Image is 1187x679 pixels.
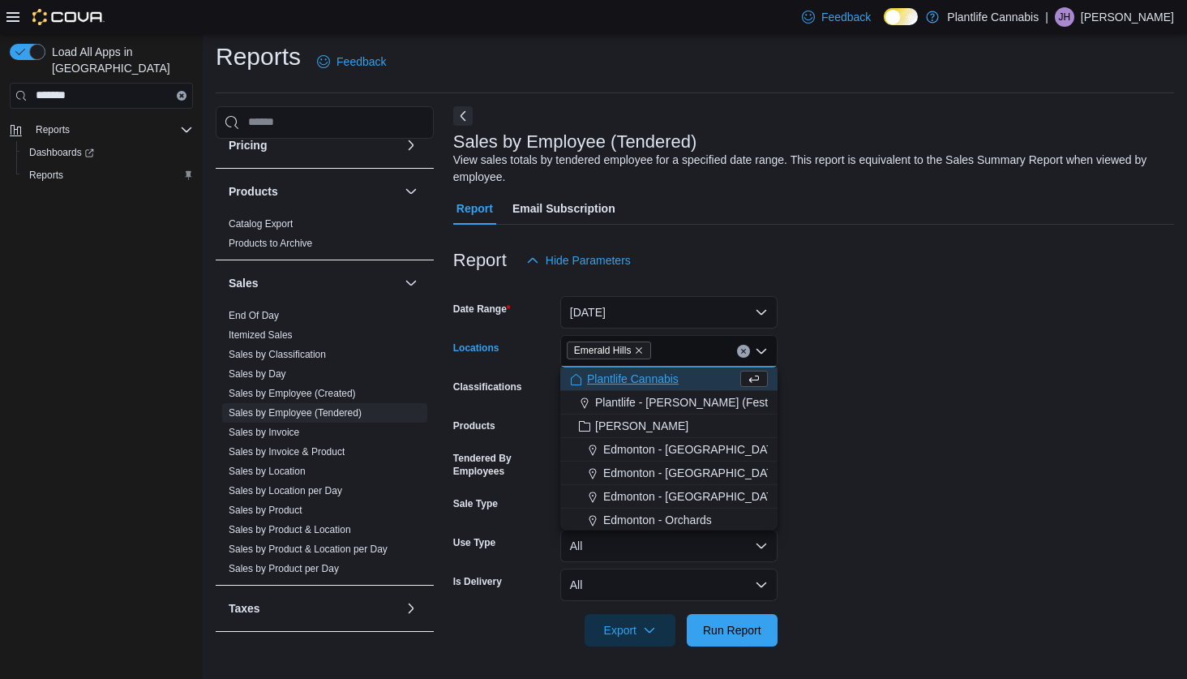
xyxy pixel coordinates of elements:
div: Jodi Hamilton [1055,7,1074,27]
span: Sales by Invoice [229,426,299,439]
span: Reports [36,123,70,136]
button: Clear input [177,91,186,101]
a: Sales by Invoice & Product [229,446,345,458]
a: Feedback [795,1,877,33]
span: Feedback [336,54,386,70]
span: Edmonton - Orchards [603,512,712,528]
span: Sales by Employee (Tendered) [229,406,362,419]
span: Dark Mode [884,25,885,26]
label: Is Delivery [453,575,502,588]
h1: Reports [216,41,301,73]
a: Sales by Classification [229,349,326,360]
span: Sales by Employee (Created) [229,387,356,400]
span: Sales by Day [229,367,286,380]
input: Dark Mode [884,8,918,25]
span: Load All Apps in [GEOGRAPHIC_DATA] [45,44,193,76]
span: Sales by Classification [229,348,326,361]
span: Run Report [703,622,761,638]
img: Cova [32,9,105,25]
button: Export [585,614,675,647]
a: Dashboards [16,141,199,164]
div: Products [216,214,434,260]
h3: Products [229,183,278,200]
a: Sales by Employee (Created) [229,388,356,399]
button: Edmonton - [GEOGRAPHIC_DATA] [560,438,778,462]
div: View sales totals by tendered employee for a specified date range. This report is equivalent to t... [453,152,1166,186]
div: Sales [216,306,434,585]
span: Sales by Product per Day [229,562,339,575]
button: Edmonton - Orchards [560,509,778,532]
span: Edmonton - [GEOGRAPHIC_DATA] [603,441,783,458]
span: Feedback [821,9,871,25]
h3: Sales [229,275,259,291]
p: | [1045,7,1048,27]
a: Sales by Day [229,368,286,380]
span: Sales by Product & Location per Day [229,543,388,556]
span: Emerald Hills [574,342,632,359]
span: Plantlife Cannabis [587,371,679,387]
span: Edmonton - [GEOGRAPHIC_DATA] [603,488,783,505]
h3: Sales by Employee (Tendered) [453,132,697,152]
label: Date Range [453,303,511,316]
span: Emerald Hills [567,342,652,359]
a: Sales by Product per Day [229,563,339,574]
button: Plantlife - [PERSON_NAME] (Festival) [560,391,778,415]
button: Hide Parameters [520,244,637,277]
button: Pricing [229,137,398,153]
label: Products [453,419,495,432]
button: Next [453,106,473,126]
span: Edmonton - [GEOGRAPHIC_DATA] [603,465,783,481]
button: Clear input [737,345,750,358]
label: Sale Type [453,497,498,510]
span: Plantlife - [PERSON_NAME] (Festival) [595,394,789,410]
span: Products to Archive [229,237,312,250]
button: [DATE] [560,296,778,329]
span: Reports [29,169,63,182]
span: Email Subscription [512,192,615,225]
span: Catalog Export [229,217,293,230]
button: Edmonton - [GEOGRAPHIC_DATA] [560,485,778,509]
label: Locations [453,342,499,355]
nav: Complex example [10,112,193,229]
h3: Report [453,251,507,270]
a: Reports [23,165,70,185]
h3: Taxes [229,600,260,617]
span: Sales by Location per Day [229,484,342,497]
button: Close list of options [755,345,768,358]
span: Sales by Location [229,465,306,478]
button: Taxes [401,599,421,618]
label: Tendered By Employees [453,452,554,478]
span: Report [456,192,493,225]
button: Reports [16,164,199,187]
span: Sales by Product [229,504,302,517]
a: Sales by Location [229,466,306,477]
a: Itemized Sales [229,329,293,341]
a: End Of Day [229,310,279,321]
a: Sales by Product & Location per Day [229,544,388,555]
button: Reports [29,120,76,140]
button: Edmonton - [GEOGRAPHIC_DATA] [560,462,778,485]
h3: Pricing [229,137,267,153]
span: Dashboards [23,143,193,162]
a: Products to Archive [229,238,312,249]
span: Export [594,614,666,647]
span: Dashboards [29,146,94,159]
button: All [560,530,778,562]
button: Taxes [229,600,398,617]
a: Feedback [311,45,392,78]
button: [PERSON_NAME] [560,415,778,438]
span: Sales by Product & Location [229,523,351,536]
span: Hide Parameters [546,252,631,269]
span: End Of Day [229,309,279,322]
button: All [560,569,778,601]
span: Reports [23,165,193,185]
button: Run Report [687,614,778,647]
button: Pricing [401,135,421,155]
p: Plantlife Cannabis [947,7,1039,27]
label: Classifications [453,380,522,393]
label: Use Type [453,536,495,549]
p: [PERSON_NAME] [1081,7,1174,27]
span: Reports [29,120,193,140]
a: Sales by Invoice [229,427,299,438]
button: Remove Emerald Hills from selection in this group [634,346,644,355]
